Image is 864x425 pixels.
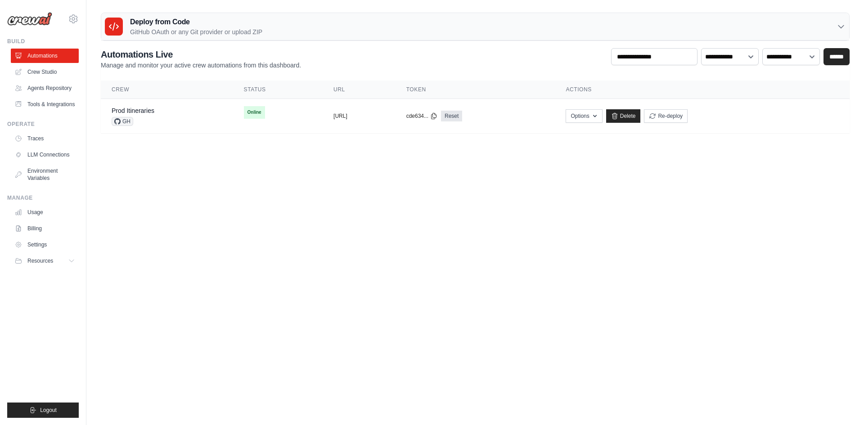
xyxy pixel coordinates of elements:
p: Manage and monitor your active crew automations from this dashboard. [101,61,301,70]
span: Resources [27,257,53,264]
th: Token [396,81,555,99]
div: Operate [7,121,79,128]
th: URL [323,81,396,99]
a: Delete [606,109,641,123]
button: Re-deploy [644,109,688,123]
div: Build [7,38,79,45]
span: Logout [40,407,57,414]
a: Traces [11,131,79,146]
button: Options [566,109,602,123]
a: Billing [11,221,79,236]
div: Manage [7,194,79,201]
h2: Automations Live [101,48,301,61]
th: Actions [555,81,850,99]
th: Crew [101,81,233,99]
a: Usage [11,205,79,219]
a: LLM Connections [11,148,79,162]
span: Online [244,106,265,119]
button: cde634... [406,112,437,120]
img: Logo [7,12,52,26]
button: Logout [7,403,79,418]
a: Tools & Integrations [11,97,79,112]
a: Agents Repository [11,81,79,95]
span: GH [112,117,133,126]
a: Prod Itineraries [112,107,154,114]
a: Automations [11,49,79,63]
a: Environment Variables [11,164,79,185]
h3: Deploy from Code [130,17,262,27]
button: Resources [11,254,79,268]
p: GitHub OAuth or any Git provider or upload ZIP [130,27,262,36]
a: Reset [441,111,462,121]
th: Status [233,81,323,99]
a: Settings [11,237,79,252]
a: Crew Studio [11,65,79,79]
